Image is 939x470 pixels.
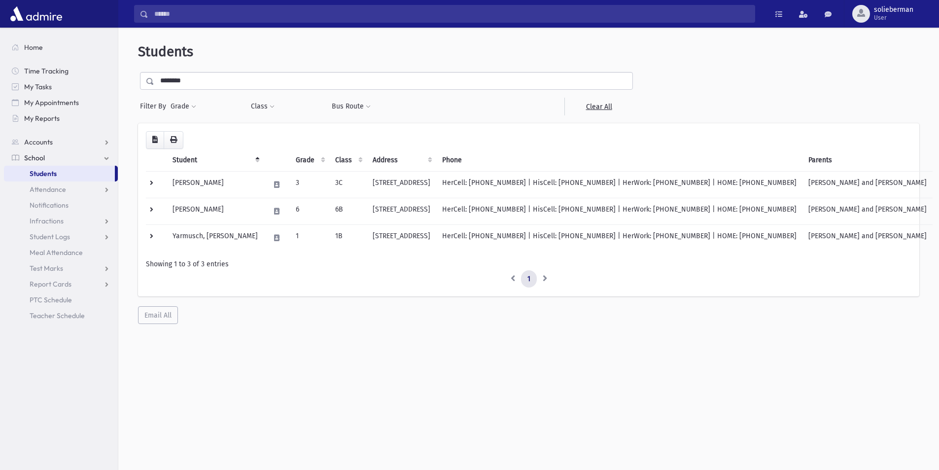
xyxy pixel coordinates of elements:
[30,169,57,178] span: Students
[564,98,633,115] a: Clear All
[250,98,275,115] button: Class
[4,150,118,166] a: School
[30,280,71,289] span: Report Cards
[30,295,72,304] span: PTC Schedule
[4,166,115,181] a: Students
[874,14,913,22] span: User
[24,67,69,75] span: Time Tracking
[30,185,66,194] span: Attendance
[4,245,118,260] a: Meal Attendance
[24,82,52,91] span: My Tasks
[290,149,329,172] th: Grade: activate to sort column ascending
[4,39,118,55] a: Home
[802,198,933,224] td: [PERSON_NAME] and [PERSON_NAME]
[329,149,367,172] th: Class: activate to sort column ascending
[874,6,913,14] span: solieberman
[4,134,118,150] a: Accounts
[146,131,164,149] button: CSV
[329,224,367,251] td: 1B
[367,149,436,172] th: Address: activate to sort column ascending
[170,98,197,115] button: Grade
[521,270,537,288] a: 1
[30,248,83,257] span: Meal Attendance
[138,306,178,324] button: Email All
[436,224,802,251] td: HerCell: [PHONE_NUMBER] | HisCell: [PHONE_NUMBER] | HerWork: [PHONE_NUMBER] | HOME: [PHONE_NUMBER]
[4,213,118,229] a: Infractions
[290,224,329,251] td: 1
[24,114,60,123] span: My Reports
[167,198,264,224] td: [PERSON_NAME]
[4,95,118,110] a: My Appointments
[30,311,85,320] span: Teacher Schedule
[329,171,367,198] td: 3C
[436,198,802,224] td: HerCell: [PHONE_NUMBER] | HisCell: [PHONE_NUMBER] | HerWork: [PHONE_NUMBER] | HOME: [PHONE_NUMBER]
[290,171,329,198] td: 3
[4,292,118,308] a: PTC Schedule
[4,229,118,245] a: Student Logs
[138,43,193,60] span: Students
[367,171,436,198] td: [STREET_ADDRESS]
[146,259,911,269] div: Showing 1 to 3 of 3 entries
[24,138,53,146] span: Accounts
[367,198,436,224] td: [STREET_ADDRESS]
[167,171,264,198] td: [PERSON_NAME]
[4,63,118,79] a: Time Tracking
[167,149,264,172] th: Student: activate to sort column descending
[436,171,802,198] td: HerCell: [PHONE_NUMBER] | HisCell: [PHONE_NUMBER] | HerWork: [PHONE_NUMBER] | HOME: [PHONE_NUMBER]
[4,197,118,213] a: Notifications
[436,149,802,172] th: Phone
[30,264,63,273] span: Test Marks
[4,276,118,292] a: Report Cards
[167,224,264,251] td: Yarmusch, [PERSON_NAME]
[30,232,70,241] span: Student Logs
[164,131,183,149] button: Print
[8,4,65,24] img: AdmirePro
[148,5,755,23] input: Search
[30,201,69,210] span: Notifications
[24,153,45,162] span: School
[4,308,118,324] a: Teacher Schedule
[367,224,436,251] td: [STREET_ADDRESS]
[30,217,64,225] span: Infractions
[4,181,118,197] a: Attendance
[4,110,118,126] a: My Reports
[802,171,933,198] td: [PERSON_NAME] and [PERSON_NAME]
[4,79,118,95] a: My Tasks
[331,98,371,115] button: Bus Route
[290,198,329,224] td: 6
[802,149,933,172] th: Parents
[24,43,43,52] span: Home
[140,101,170,111] span: Filter By
[802,224,933,251] td: [PERSON_NAME] and [PERSON_NAME]
[329,198,367,224] td: 6B
[4,260,118,276] a: Test Marks
[24,98,79,107] span: My Appointments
